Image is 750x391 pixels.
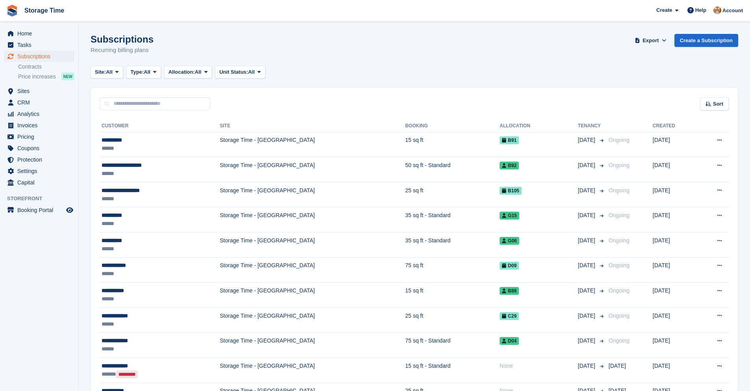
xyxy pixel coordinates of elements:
[18,72,74,81] a: Price increases NEW
[91,66,123,79] button: Site: All
[91,46,154,55] p: Recurring billing plans
[21,4,67,17] a: Storage Time
[4,86,74,97] a: menu
[4,166,74,177] a: menu
[220,307,405,333] td: Storage Time - [GEOGRAPHIC_DATA]
[609,212,630,218] span: Ongoing
[405,120,500,132] th: Booking
[500,312,519,320] span: C29
[4,39,74,50] a: menu
[653,132,696,157] td: [DATE]
[500,120,578,132] th: Allocation
[500,212,519,220] span: G15
[405,283,500,308] td: 15 sq ft
[17,143,65,154] span: Coupons
[220,333,405,358] td: Storage Time - [GEOGRAPHIC_DATA]
[405,333,500,358] td: 75 sq ft - Standard
[500,136,519,144] span: B91
[578,362,597,370] span: [DATE]
[653,358,696,383] td: [DATE]
[578,136,597,144] span: [DATE]
[4,28,74,39] a: menu
[17,131,65,142] span: Pricing
[500,287,519,295] span: B88
[609,187,630,194] span: Ongoing
[405,132,500,157] td: 15 sq ft
[500,337,519,345] span: D04
[643,37,659,45] span: Export
[164,66,212,79] button: Allocation: All
[609,162,630,168] span: Ongoing
[4,51,74,62] a: menu
[219,68,248,76] span: Unit Status:
[65,205,74,215] a: Preview store
[220,207,405,233] td: Storage Time - [GEOGRAPHIC_DATA]
[17,120,65,131] span: Invoices
[6,5,18,17] img: stora-icon-8386f47178a22dfd0bd8f6a31ec36ba5ce8667c1dd55bd0f319d3a0aa187defe.svg
[220,132,405,157] td: Storage Time - [GEOGRAPHIC_DATA]
[17,166,65,177] span: Settings
[609,262,630,268] span: Ongoing
[4,143,74,154] a: menu
[578,287,597,295] span: [DATE]
[653,307,696,333] td: [DATE]
[17,177,65,188] span: Capital
[4,131,74,142] a: menu
[578,312,597,320] span: [DATE]
[653,283,696,308] td: [DATE]
[578,236,597,245] span: [DATE]
[215,66,265,79] button: Unit Status: All
[609,363,626,369] span: [DATE]
[578,261,597,270] span: [DATE]
[220,233,405,258] td: Storage Time - [GEOGRAPHIC_DATA]
[18,73,56,80] span: Price increases
[18,63,74,71] a: Contracts
[220,358,405,383] td: Storage Time - [GEOGRAPHIC_DATA]
[405,307,500,333] td: 25 sq ft
[633,34,668,47] button: Export
[722,7,743,15] span: Account
[220,257,405,283] td: Storage Time - [GEOGRAPHIC_DATA]
[17,86,65,97] span: Sites
[17,97,65,108] span: CRM
[248,68,255,76] span: All
[220,157,405,182] td: Storage Time - [GEOGRAPHIC_DATA]
[609,313,630,319] span: Ongoing
[220,182,405,207] td: Storage Time - [GEOGRAPHIC_DATA]
[653,207,696,233] td: [DATE]
[4,205,74,216] a: menu
[578,161,597,169] span: [DATE]
[500,187,522,195] span: B105
[578,337,597,345] span: [DATE]
[144,68,150,76] span: All
[106,68,113,76] span: All
[17,108,65,119] span: Analytics
[609,137,630,143] span: Ongoing
[578,211,597,220] span: [DATE]
[405,207,500,233] td: 35 sq ft - Standard
[61,73,74,80] div: NEW
[100,120,220,132] th: Customer
[4,120,74,131] a: menu
[220,283,405,308] td: Storage Time - [GEOGRAPHIC_DATA]
[405,358,500,383] td: 15 sq ft - Standard
[95,68,106,76] span: Site:
[405,182,500,207] td: 25 sq ft
[4,154,74,165] a: menu
[405,157,500,182] td: 50 sq ft - Standard
[131,68,144,76] span: Type:
[17,28,65,39] span: Home
[653,182,696,207] td: [DATE]
[609,237,630,244] span: Ongoing
[405,257,500,283] td: 75 sq ft
[126,66,161,79] button: Type: All
[500,262,519,270] span: D09
[609,337,630,344] span: Ongoing
[578,186,597,195] span: [DATE]
[17,205,65,216] span: Booking Portal
[713,100,723,108] span: Sort
[17,51,65,62] span: Subscriptions
[405,233,500,258] td: 35 sq ft - Standard
[4,177,74,188] a: menu
[653,120,696,132] th: Created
